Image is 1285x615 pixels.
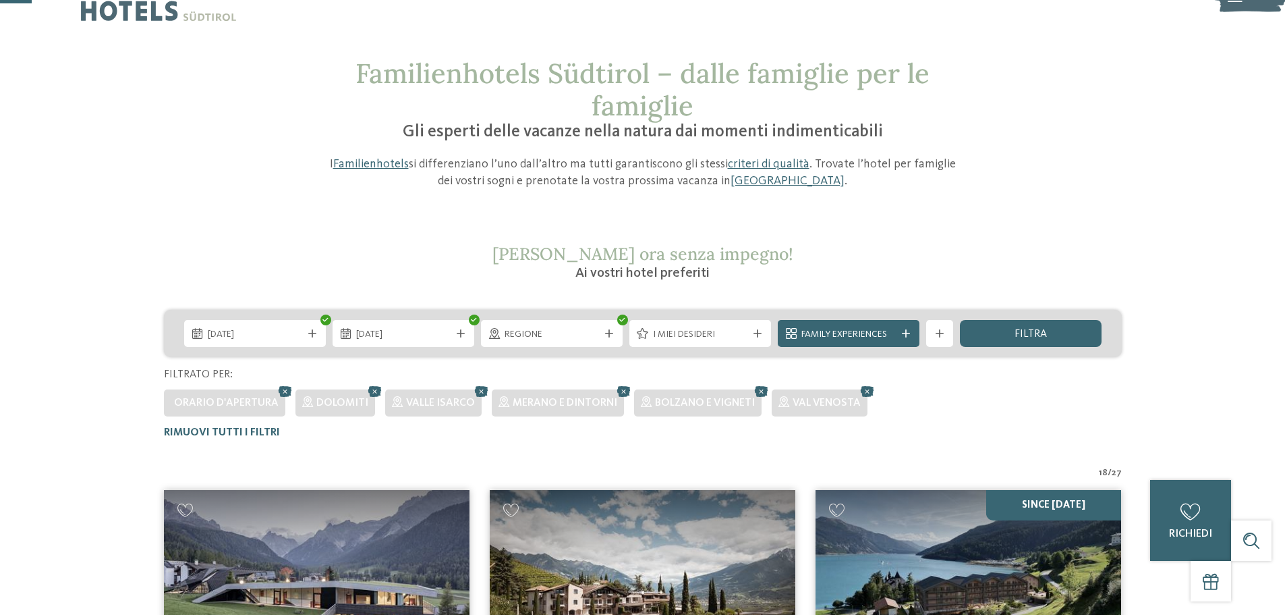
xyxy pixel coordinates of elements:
[1150,480,1231,561] a: richiedi
[731,175,845,187] a: [GEOGRAPHIC_DATA]
[406,398,475,408] span: Valle Isarco
[164,369,233,380] span: Filtrato per:
[492,243,793,265] span: [PERSON_NAME] ora senza impegno!
[575,267,710,280] span: Ai vostri hotel preferiti
[653,328,747,342] span: I miei desideri
[355,56,930,123] span: Familienhotels Südtirol – dalle famiglie per le famiglie
[164,427,280,438] span: Rimuovi tutti i filtri
[1015,329,1047,340] span: filtra
[322,156,963,190] p: I si differenziano l’uno dall’altro ma tutti garantiscono gli stessi . Trovate l’hotel per famigl...
[316,398,368,408] span: Dolomiti
[356,328,451,342] span: [DATE]
[801,328,896,342] span: Family Experiences
[174,398,279,408] span: Orario d'apertura
[333,158,409,170] a: Familienhotels
[1099,466,1108,480] span: 18
[208,328,302,342] span: [DATE]
[655,398,755,408] span: Bolzano e vigneti
[505,328,599,342] span: Regione
[1169,529,1212,539] span: richiedi
[728,158,809,170] a: criteri di qualità
[1108,466,1112,480] span: /
[793,398,861,408] span: Val Venosta
[403,124,883,140] span: Gli esperti delle vacanze nella natura dai momenti indimenticabili
[1112,466,1122,480] span: 27
[513,398,617,408] span: Merano e dintorni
